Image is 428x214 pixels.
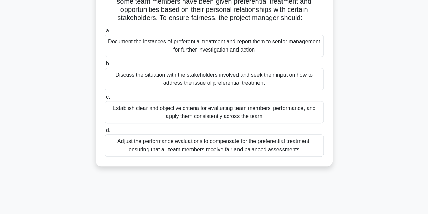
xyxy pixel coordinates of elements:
span: b. [106,61,110,66]
div: Adjust the performance evaluations to compensate for the preferential treatment, ensuring that al... [105,134,324,157]
div: Document the instances of preferential treatment and report them to senior management for further... [105,35,324,57]
div: Discuss the situation with the stakeholders involved and seek their input on how to address the i... [105,68,324,90]
span: d. [106,127,110,133]
div: Establish clear and objective criteria for evaluating team members' performance, and apply them c... [105,101,324,123]
span: c. [106,94,110,100]
span: a. [106,27,110,33]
